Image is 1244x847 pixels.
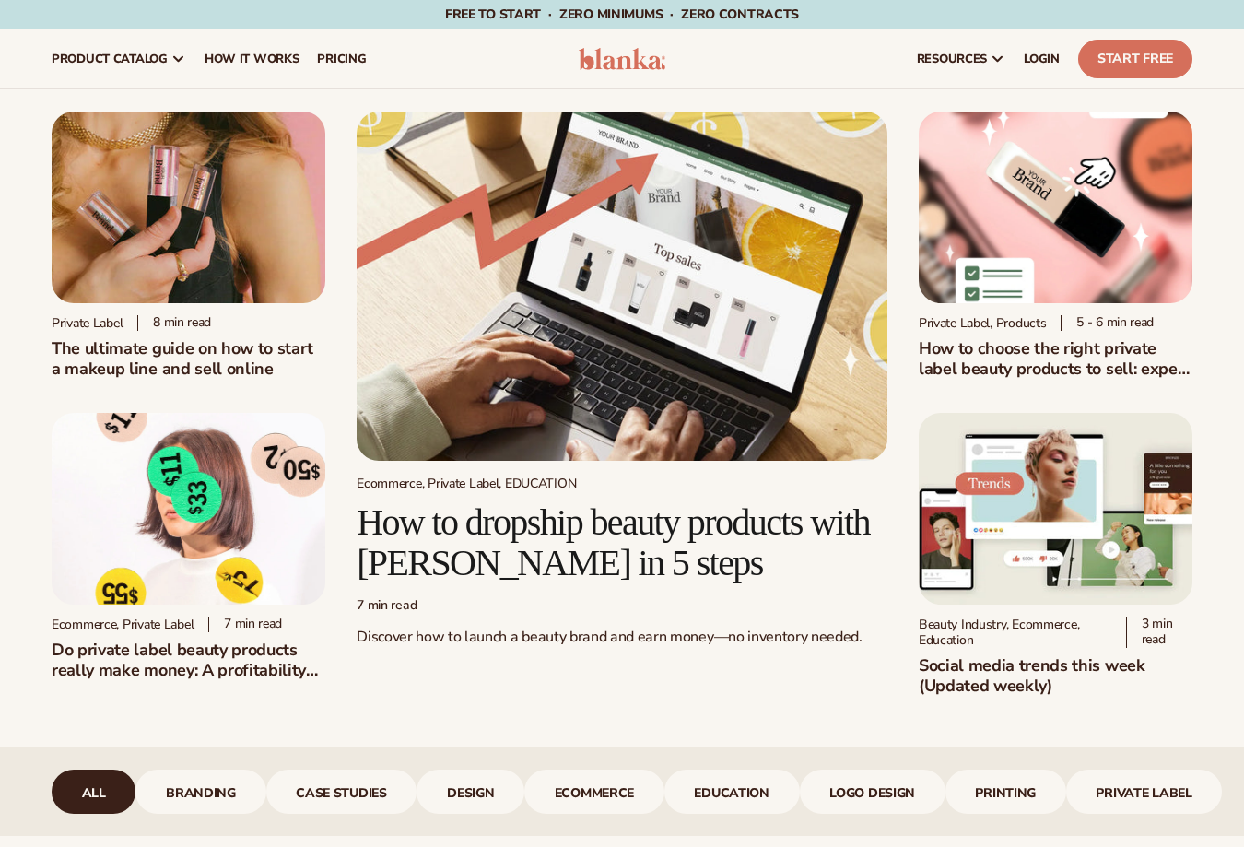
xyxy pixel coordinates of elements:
[1015,29,1069,88] a: LOGIN
[42,29,195,88] a: product catalog
[664,770,800,814] a: Education
[195,29,309,88] a: How It Works
[357,502,887,583] h2: How to dropship beauty products with [PERSON_NAME] in 5 steps
[919,617,1111,648] div: Beauty Industry, Ecommerce, Education
[1061,315,1154,331] div: 5 - 6 min read
[52,112,325,379] a: Person holding branded make up with a solid pink background Private label 8 min readThe ultimate ...
[52,413,325,680] a: Profitability of private label company Ecommerce, Private Label 7 min readDo private label beauty...
[800,770,945,814] a: logo design
[945,770,1066,814] a: printing
[445,6,799,23] span: Free to start · ZERO minimums · ZERO contracts
[52,770,135,814] a: All
[52,413,325,605] img: Profitability of private label company
[417,770,524,814] a: design
[919,413,1192,696] a: Social media trends this week (Updated weekly) Beauty Industry, Ecommerce, Education 3 min readSo...
[1066,770,1223,814] a: Private Label
[52,52,168,66] span: product catalog
[579,48,665,70] img: logo
[908,29,1015,88] a: resources
[919,338,1192,379] h2: How to choose the right private label beauty products to sell: expert advice
[357,476,887,491] div: Ecommerce, Private Label, EDUCATION
[137,315,211,331] div: 8 min read
[52,338,325,379] h1: The ultimate guide on how to start a makeup line and sell online
[1126,617,1192,648] div: 3 min read
[917,52,987,66] span: resources
[919,112,1192,303] img: Private Label Beauty Products Click
[208,617,282,632] div: 7 min read
[524,770,664,814] a: ecommerce
[135,770,265,814] a: branding
[205,52,299,66] span: How It Works
[266,770,417,814] a: case studies
[317,52,366,66] span: pricing
[919,112,1192,379] a: Private Label Beauty Products Click Private Label, Products 5 - 6 min readHow to choose the right...
[52,315,123,331] div: Private label
[919,413,1192,605] img: Social media trends this week (Updated weekly)
[52,112,325,303] img: Person holding branded make up with a solid pink background
[308,29,375,88] a: pricing
[919,655,1192,696] h2: Social media trends this week (Updated weekly)
[357,598,887,614] div: 7 min read
[52,640,325,680] h2: Do private label beauty products really make money: A profitability breakdown
[1024,52,1060,66] span: LOGIN
[919,315,1047,331] div: Private Label, Products
[1078,40,1192,78] a: Start Free
[357,112,887,662] a: Growing money with ecommerce Ecommerce, Private Label, EDUCATION How to dropship beauty products ...
[357,628,887,647] p: Discover how to launch a beauty brand and earn money—no inventory needed.
[52,617,194,632] div: Ecommerce, Private Label
[357,112,887,461] img: Growing money with ecommerce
